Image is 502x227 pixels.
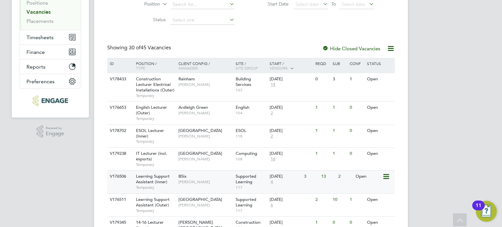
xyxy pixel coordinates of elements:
[365,194,394,206] div: Open
[348,102,365,114] div: 0
[108,73,131,85] div: V178433
[314,102,331,114] div: 1
[314,73,331,85] div: 0
[348,73,365,85] div: 1
[236,219,260,225] span: Construction
[365,73,394,85] div: Open
[270,105,312,110] div: [DATE]
[270,203,274,208] span: 6
[270,82,276,88] span: 14
[20,95,81,106] a: Go to home page
[331,194,348,206] div: 10
[236,185,267,190] span: 117
[236,197,256,208] span: Supported Learning
[365,148,394,160] div: Open
[354,170,382,183] div: Open
[331,102,348,114] div: 1
[136,208,175,213] span: Temporary
[178,173,187,179] span: BSix
[136,162,175,167] span: Temporary
[136,105,167,116] span: English Lecturer (Outer)
[108,102,131,114] div: V176653
[314,148,331,160] div: 1
[136,185,175,190] span: Temporary
[20,74,81,89] button: Preferences
[331,125,348,137] div: 1
[107,44,172,51] div: Showing
[131,58,177,73] div: Position /
[20,59,81,74] button: Reports
[302,170,319,183] div: 3
[26,49,45,55] span: Finance
[295,1,319,7] span: Select date
[331,73,348,85] div: 3
[108,58,131,69] div: ID
[365,58,394,69] div: Status
[20,45,81,59] button: Finance
[348,194,365,206] div: 1
[178,197,222,202] span: [GEOGRAPHIC_DATA]
[46,125,64,131] span: Powered by
[270,174,301,179] div: [DATE]
[136,76,175,93] span: Construction Lecturer Electrical Installations (Outer)
[123,1,160,8] label: Position
[270,65,288,71] span: Vendors
[337,170,354,183] div: 2
[348,125,365,137] div: 0
[178,151,222,156] span: [GEOGRAPHIC_DATA]
[236,76,251,87] span: Building Services
[270,156,276,162] span: 16
[331,58,348,69] div: Sub
[26,9,51,15] a: Vacancies
[270,110,274,116] span: 2
[178,76,195,82] span: Rainham
[108,194,131,206] div: V176511
[136,173,170,185] span: Learning Support Assistant (Inner)
[236,65,258,71] span: Site Group
[136,116,175,121] span: Temporary
[178,156,232,162] span: [PERSON_NAME]
[365,125,394,137] div: Open
[177,58,234,73] div: Client Config /
[236,88,267,93] span: 107
[270,134,274,139] span: 2
[270,179,274,185] span: 4
[320,170,337,183] div: 13
[178,110,232,116] span: [PERSON_NAME]
[270,128,312,134] div: [DATE]
[136,65,145,71] span: Type
[108,148,131,160] div: V179238
[270,76,312,82] div: [DATE]
[236,105,249,110] span: English
[170,16,235,25] input: Select one
[268,58,314,74] div: Start /
[251,1,289,7] label: Start Date
[270,220,312,225] div: [DATE]
[348,148,365,160] div: 0
[136,139,175,144] span: Temporary
[33,95,68,106] img: morganhunt-logo-retina.png
[26,78,55,85] span: Preferences
[26,18,54,24] a: Placements
[136,128,164,139] span: ESOL Lecturer (Inner)
[476,205,481,214] div: 11
[178,82,232,87] span: [PERSON_NAME]
[348,58,365,69] div: Conf
[314,58,331,69] div: Reqd
[178,65,198,71] span: Manager
[26,34,54,41] span: Timesheets
[270,197,312,203] div: [DATE]
[236,173,256,185] span: Supported Learning
[108,125,131,137] div: V178702
[129,44,141,51] span: 30 of
[236,128,246,133] span: ESOL
[322,45,380,52] label: Hide Closed Vacancies
[236,156,267,162] span: 108
[136,151,167,162] span: IT Lecturer (incl. esports)
[314,125,331,137] div: 1
[46,131,64,137] span: Engage
[270,151,312,156] div: [DATE]
[342,1,365,7] span: Select date
[129,44,171,51] span: 45 Vacancies
[476,201,497,222] button: Open Resource Center, 11 new notifications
